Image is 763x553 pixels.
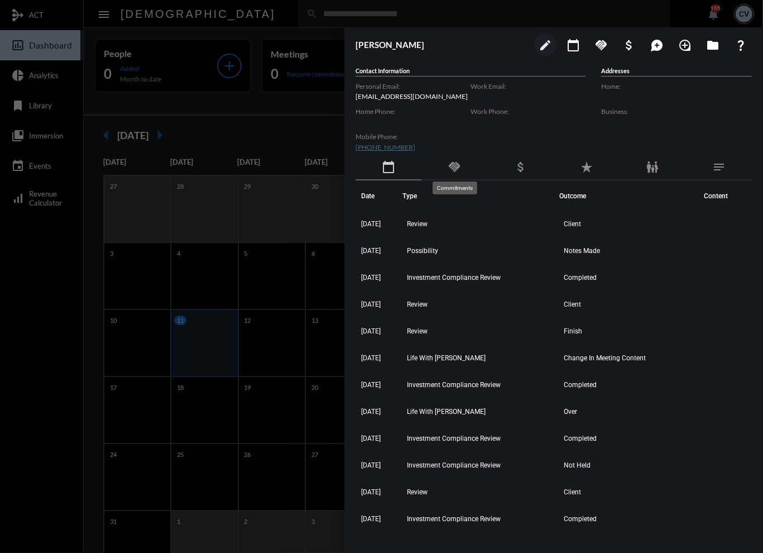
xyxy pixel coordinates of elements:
[361,354,381,362] span: [DATE]
[564,461,591,469] span: Not Held
[407,435,501,442] span: Investment Compliance Review
[361,274,381,282] span: [DATE]
[407,354,486,362] span: Life With [PERSON_NAME]
[564,220,581,228] span: Client
[564,488,581,496] span: Client
[356,40,529,50] h3: [PERSON_NAME]
[564,354,646,362] span: Change In Meeting Content
[448,160,461,174] mat-icon: handshake
[361,408,381,416] span: [DATE]
[407,408,486,416] span: Life With [PERSON_NAME]
[580,160,593,174] mat-icon: star_rate
[356,143,415,151] a: [PHONE_NUMBER]
[361,515,381,523] span: [DATE]
[471,82,586,90] label: Work Email:
[594,39,608,52] mat-icon: handshake
[601,67,752,77] h5: Addresses
[361,381,381,389] span: [DATE]
[646,34,668,56] button: Add Mention
[601,107,752,116] label: Business:
[564,435,597,442] span: Completed
[564,247,600,255] span: Notes Made
[567,39,580,52] mat-icon: calendar_today
[361,220,381,228] span: [DATE]
[674,34,696,56] button: Add Introduction
[407,247,438,255] span: Possibility
[356,92,471,101] p: [EMAIL_ADDRESS][DOMAIN_NAME]
[650,39,664,52] mat-icon: maps_ugc
[361,327,381,335] span: [DATE]
[730,34,752,56] button: What If?
[564,515,597,523] span: Completed
[514,160,527,174] mat-icon: attach_money
[712,160,726,174] mat-icon: notes
[361,461,381,469] span: [DATE]
[407,515,501,523] span: Investment Compliance Review
[356,180,402,212] th: Date
[361,488,381,496] span: [DATE]
[433,182,477,194] div: Commitments
[534,34,556,56] button: edit person
[356,82,471,90] label: Personal Email:
[706,39,719,52] mat-icon: folder
[590,34,612,56] button: Add Commitment
[407,461,501,469] span: Investment Compliance Review
[734,39,747,52] mat-icon: question_mark
[361,301,381,308] span: [DATE]
[564,301,581,308] span: Client
[618,34,640,56] button: Add Business
[622,39,636,52] mat-icon: attach_money
[601,82,752,90] label: Home:
[356,132,471,141] label: Mobile Phone:
[407,220,428,228] span: Review
[646,160,659,174] mat-icon: family_restroom
[698,180,752,212] th: Content
[382,160,395,174] mat-icon: calendar_today
[356,67,586,77] h5: Contact Information
[407,488,428,496] span: Review
[407,301,428,308] span: Review
[407,381,501,389] span: Investment Compliance Review
[402,180,559,212] th: Type
[539,39,552,52] mat-icon: edit
[678,39,692,52] mat-icon: loupe
[564,327,582,335] span: Finish
[564,381,597,389] span: Completed
[562,34,584,56] button: Add meeting
[407,274,501,282] span: Investment Compliance Review
[361,435,381,442] span: [DATE]
[471,107,586,116] label: Work Phone:
[702,34,724,56] button: Archives
[356,107,471,116] label: Home Phone:
[407,327,428,335] span: Review
[564,274,597,282] span: Completed
[564,408,577,416] span: Over
[559,180,698,212] th: Outcome
[361,247,381,255] span: [DATE]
